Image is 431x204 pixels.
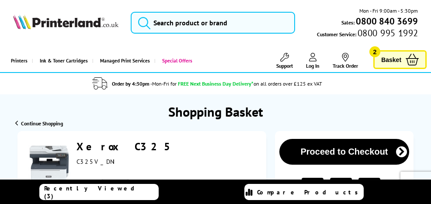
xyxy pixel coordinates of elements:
span: C325V_DNI [76,158,115,166]
a: Special Offers [154,50,197,72]
span: Recently Viewed (3) [44,184,159,200]
span: Ink & Toner Cartridges [40,50,88,72]
li: modal_delivery [4,76,410,91]
a: Basket 2 [373,50,427,69]
a: Continue Shopping [15,120,63,127]
a: Ink & Toner Cartridges [32,50,92,72]
b: 0800 840 3699 [356,15,418,27]
a: Managed Print Services [92,50,154,72]
img: Xerox C325 [26,145,73,191]
a: 0800 840 3699 [355,17,418,25]
span: Order by 4:30pm - [112,80,177,87]
span: Log In [306,62,320,69]
span: 2 [369,46,380,57]
span: FREE Next Business Day Delivery* [178,80,254,87]
span: Compare Products [257,188,362,196]
span: 0800 995 1992 [356,29,418,37]
img: Printerland Logo [13,14,118,29]
a: Support [276,53,293,69]
span: Sales: [341,18,355,27]
img: MASTER CARD [330,178,352,195]
a: Compare Products [244,184,364,200]
a: Recently Viewed (3) [39,184,159,200]
span: Mon-Fri for [152,80,177,87]
button: Proceed to Checkout [279,139,410,165]
span: Support [276,62,293,69]
img: American Express [358,178,380,195]
h1: Shopping Basket [168,103,263,120]
span: Basket [381,54,401,66]
img: VISA [302,178,323,195]
div: on all orders over £125 ex VAT [254,80,322,87]
a: Xerox C325 [76,140,177,153]
span: Mon - Fri 9:00am - 5:30pm [359,7,418,15]
span: Continue Shopping [21,120,63,127]
a: Printerland Logo [13,14,118,31]
a: Log In [306,53,320,69]
a: Track Order [333,53,358,69]
input: Search product or brand [131,12,295,34]
span: Customer Service: [317,29,418,38]
a: Printers [4,50,32,72]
